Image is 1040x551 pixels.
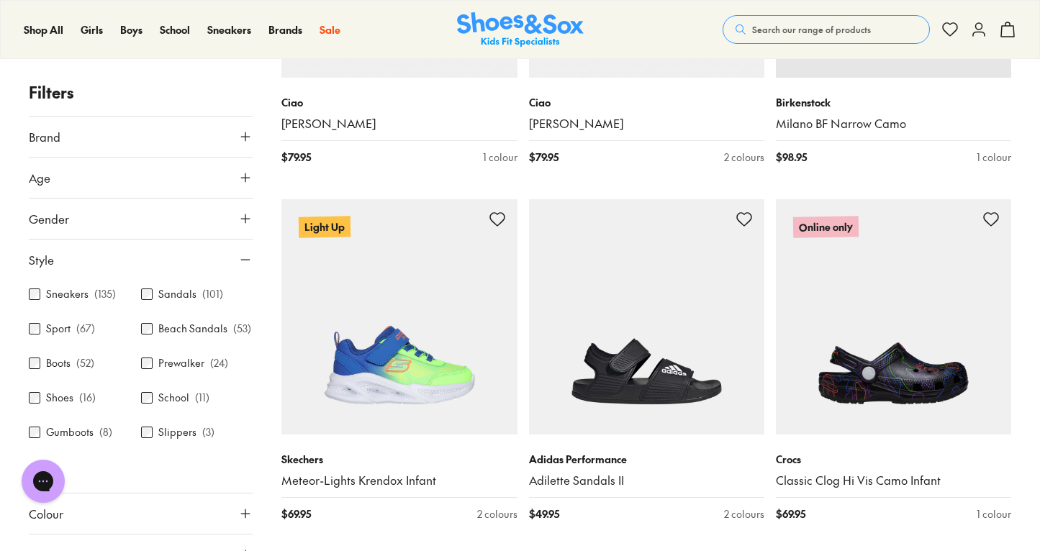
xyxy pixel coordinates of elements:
[158,391,189,406] label: School
[29,199,253,239] button: Gender
[158,425,196,440] label: Slippers
[776,116,1011,132] a: Milano BF Narrow Camo
[24,22,63,37] a: Shop All
[529,452,764,467] p: Adidas Performance
[776,199,1011,434] a: Online only
[99,425,112,440] p: ( 8 )
[79,391,96,406] p: ( 16 )
[210,356,228,371] p: ( 24 )
[977,150,1011,165] div: 1 colour
[724,506,764,522] div: 2 colours
[158,356,204,371] label: Prewalker
[457,12,584,47] a: Shoes & Sox
[529,95,764,110] p: Ciao
[281,199,517,434] a: Light Up
[195,391,209,406] p: ( 11 )
[776,473,1011,488] a: Classic Clog Hi Vis Camo Infant
[158,322,227,337] label: Beach Sandals
[76,322,95,337] p: ( 67 )
[46,322,71,337] label: Sport
[268,22,302,37] a: Brands
[81,22,103,37] a: Girls
[29,493,253,534] button: Colour
[723,15,930,44] button: Search our range of products
[76,356,94,371] p: ( 52 )
[529,506,559,522] span: $ 49.95
[776,452,1011,467] p: Crocs
[120,22,143,37] a: Boys
[483,150,517,165] div: 1 colour
[977,506,1011,522] div: 1 colour
[529,116,764,132] a: [PERSON_NAME]
[29,81,253,104] p: Filters
[320,22,340,37] a: Sale
[29,158,253,198] button: Age
[46,425,94,440] label: Gumboots
[14,455,72,508] iframe: Gorgias live chat messenger
[29,128,60,145] span: Brand
[281,452,517,467] p: Skechers
[477,506,517,522] div: 2 colours
[776,95,1011,110] p: Birkenstock
[793,216,859,238] p: Online only
[29,251,54,268] span: Style
[298,214,352,240] p: Light Up
[202,425,214,440] p: ( 3 )
[46,287,89,302] label: Sneakers
[46,391,73,406] label: Shoes
[281,473,517,488] a: Meteor-Lights Krendox Infant
[529,473,764,488] a: Adilette Sandals II
[529,150,559,165] span: $ 79.95
[776,150,807,165] span: $ 98.95
[776,506,805,522] span: $ 69.95
[160,22,190,37] a: School
[29,240,253,280] button: Style
[46,356,71,371] label: Boots
[29,117,253,157] button: Brand
[94,287,116,302] p: ( 135 )
[281,95,517,110] p: Ciao
[158,287,196,302] label: Sandals
[207,22,251,37] a: Sneakers
[202,287,223,302] p: ( 101 )
[233,322,251,337] p: ( 53 )
[29,505,63,522] span: Colour
[29,210,69,227] span: Gender
[752,23,871,36] span: Search our range of products
[457,12,584,47] img: SNS_Logo_Responsive.svg
[29,169,50,186] span: Age
[724,150,764,165] div: 2 colours
[281,150,311,165] span: $ 79.95
[281,116,517,132] a: [PERSON_NAME]
[281,506,311,522] span: $ 69.95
